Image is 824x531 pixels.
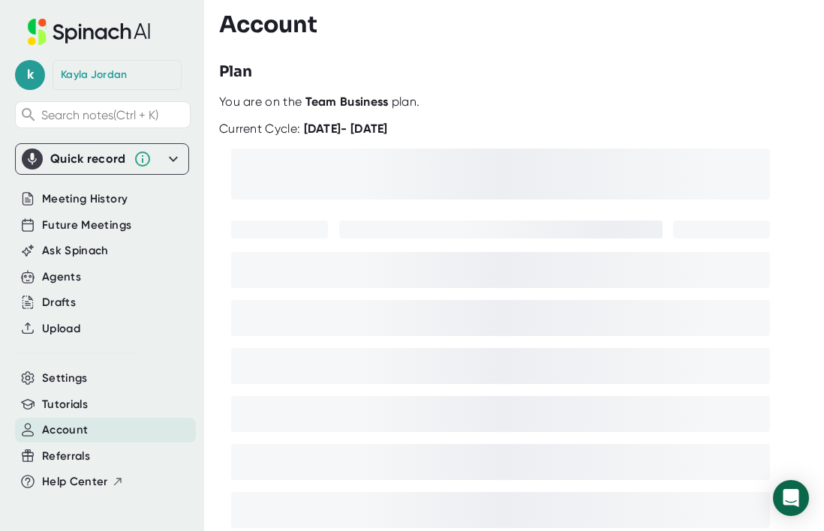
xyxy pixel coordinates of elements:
[42,448,90,465] button: Referrals
[305,94,389,109] b: Team Business
[42,190,128,208] button: Meeting History
[304,121,388,136] b: [DATE] - [DATE]
[61,68,128,82] div: Kayla Jordan
[219,11,317,38] h3: Account
[773,480,809,516] div: Open Intercom Messenger
[42,320,80,337] button: Upload
[22,144,182,174] div: Quick record
[41,108,158,122] span: Search notes (Ctrl + K)
[42,421,88,439] button: Account
[219,61,252,83] h3: Plan
[42,294,76,311] button: Drafts
[42,268,81,286] button: Agents
[50,151,126,166] div: Quick record
[42,473,124,490] button: Help Center
[42,370,88,387] button: Settings
[42,473,108,490] span: Help Center
[219,94,818,109] div: You are on the plan.
[15,60,45,90] span: k
[219,121,388,136] div: Current Cycle:
[42,217,131,234] button: Future Meetings
[42,396,88,413] button: Tutorials
[42,242,109,259] button: Ask Spinach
